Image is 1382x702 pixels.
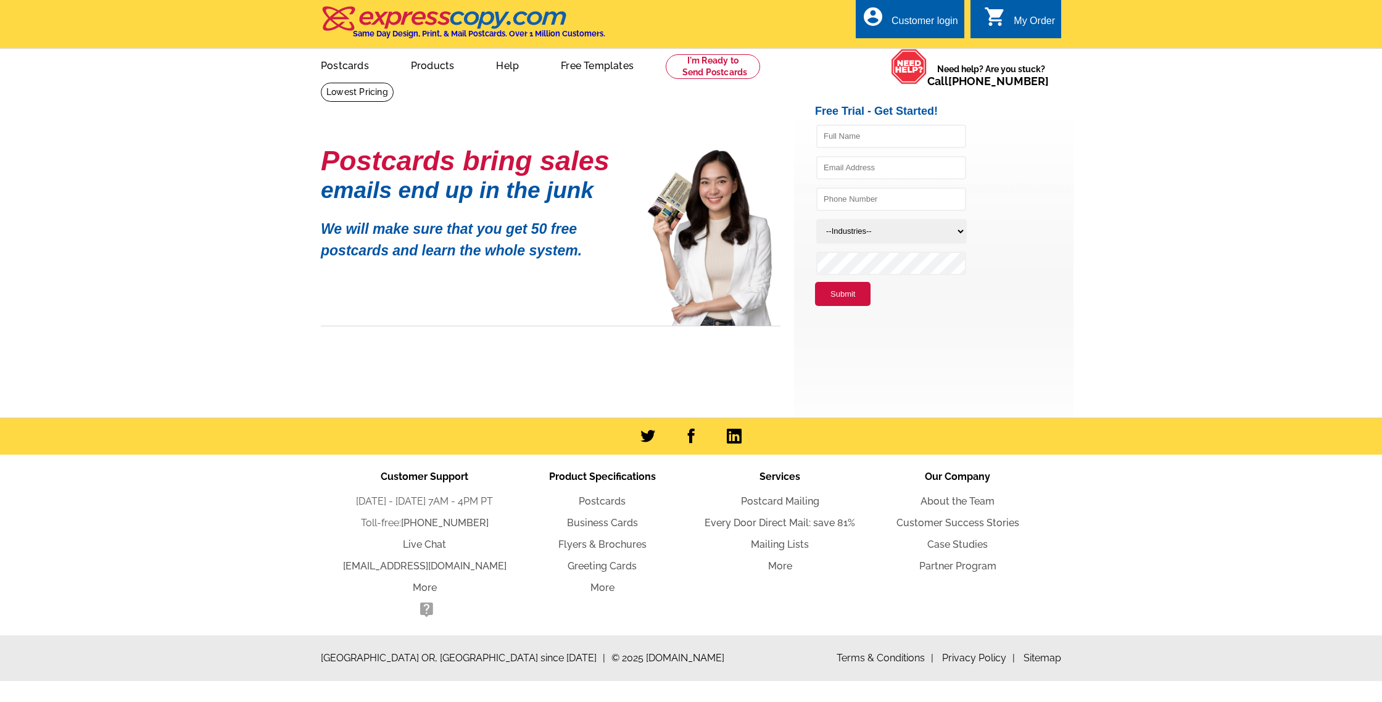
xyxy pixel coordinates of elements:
[919,560,996,572] a: Partner Program
[942,652,1015,664] a: Privacy Policy
[816,156,966,180] input: Email Address
[567,517,638,529] a: Business Cards
[549,471,656,482] span: Product Specifications
[896,517,1019,529] a: Customer Success Stories
[816,125,966,148] input: Full Name
[321,184,629,197] h1: emails end up in the junk
[343,560,507,572] a: [EMAIL_ADDRESS][DOMAIN_NAME]
[927,75,1049,88] span: Call
[336,516,513,531] li: Toll-free:
[568,560,637,572] a: Greeting Cards
[476,50,539,79] a: Help
[891,49,927,85] img: help
[948,75,1049,88] a: [PHONE_NUMBER]
[927,63,1055,88] span: Need help? Are you stuck?
[590,582,614,593] a: More
[862,14,958,29] a: account_circle Customer login
[816,188,966,211] input: Phone Number
[558,539,647,550] a: Flyers & Brochures
[321,15,605,38] a: Same Day Design, Print, & Mail Postcards. Over 1 Million Customers.
[391,50,474,79] a: Products
[927,539,988,550] a: Case Studies
[321,209,629,261] p: We will make sure that you get 50 free postcards and learn the whole system.
[301,50,389,79] a: Postcards
[925,471,990,482] span: Our Company
[751,539,809,550] a: Mailing Lists
[403,539,446,550] a: Live Chat
[1024,652,1061,664] a: Sitemap
[381,471,468,482] span: Customer Support
[705,517,855,529] a: Every Door Direct Mail: save 81%
[984,14,1055,29] a: shopping_cart My Order
[815,282,871,307] button: Submit
[353,29,605,38] h4: Same Day Design, Print, & Mail Postcards. Over 1 Million Customers.
[541,50,653,79] a: Free Templates
[815,105,1074,118] h2: Free Trial - Get Started!
[984,6,1006,28] i: shopping_cart
[336,494,513,509] li: [DATE] - [DATE] 7AM - 4PM PT
[837,652,933,664] a: Terms & Conditions
[862,6,884,28] i: account_circle
[892,15,958,33] div: Customer login
[321,150,629,171] h1: Postcards bring sales
[401,517,489,529] a: [PHONE_NUMBER]
[921,495,995,507] a: About the Team
[759,471,800,482] span: Services
[413,582,437,593] a: More
[741,495,819,507] a: Postcard Mailing
[611,651,724,666] span: © 2025 [DOMAIN_NAME]
[579,495,626,507] a: Postcards
[768,560,792,572] a: More
[1014,15,1055,33] div: My Order
[321,651,605,666] span: [GEOGRAPHIC_DATA] OR, [GEOGRAPHIC_DATA] since [DATE]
